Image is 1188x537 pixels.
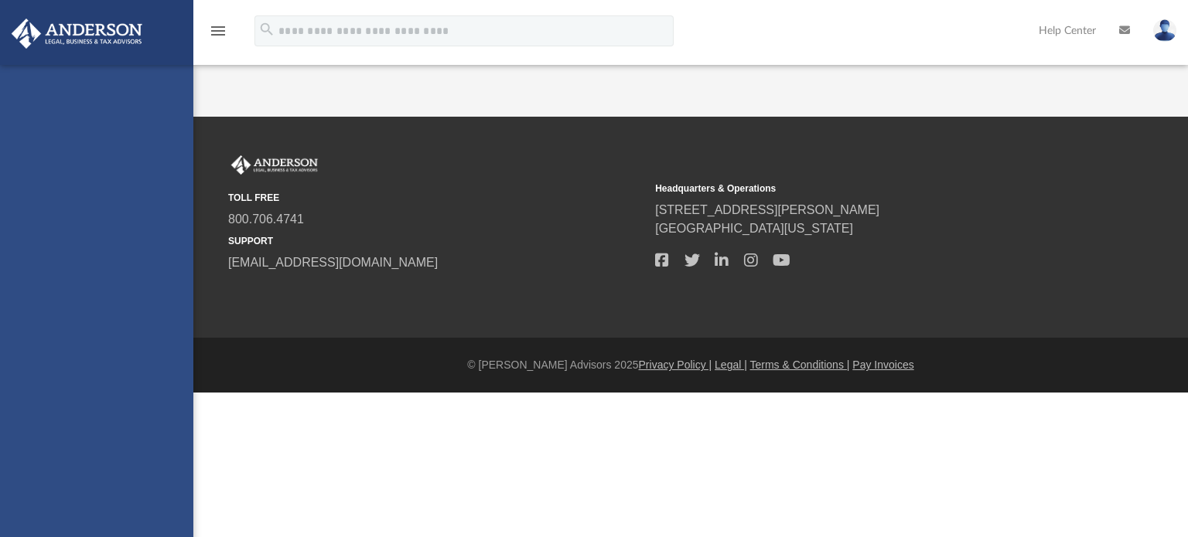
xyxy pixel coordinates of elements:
small: SUPPORT [228,234,644,248]
a: Legal | [715,359,747,371]
small: Headquarters & Operations [655,182,1071,195]
a: Privacy Policy | [639,359,712,371]
img: Anderson Advisors Platinum Portal [228,155,321,175]
a: Terms & Conditions | [750,359,850,371]
img: Anderson Advisors Platinum Portal [7,19,147,49]
a: [STREET_ADDRESS][PERSON_NAME] [655,203,879,216]
a: [EMAIL_ADDRESS][DOMAIN_NAME] [228,256,438,269]
small: TOLL FREE [228,191,644,205]
div: © [PERSON_NAME] Advisors 2025 [193,357,1188,373]
i: search [258,21,275,38]
i: menu [209,22,227,40]
a: Pay Invoices [852,359,913,371]
a: [GEOGRAPHIC_DATA][US_STATE] [655,222,853,235]
img: User Pic [1153,19,1176,42]
a: 800.706.4741 [228,212,304,226]
a: menu [209,29,227,40]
